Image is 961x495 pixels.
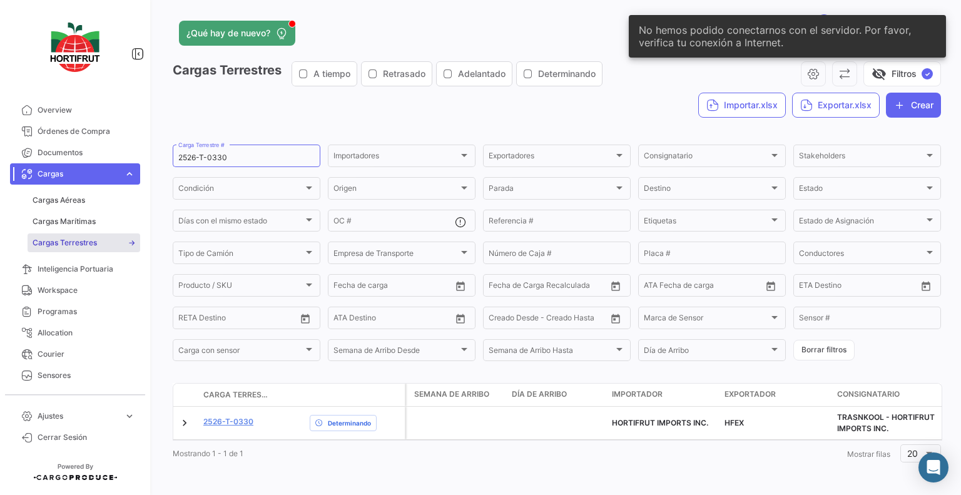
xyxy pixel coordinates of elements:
button: Determinando [517,62,602,86]
input: Creado Desde [489,315,539,324]
input: ATA Hasta [380,315,437,324]
input: Hasta [210,315,266,324]
img: logo-hortifrut.svg [44,15,106,79]
datatable-header-cell: Semana de Arribo [407,384,507,406]
span: Mostrar filas [847,449,890,459]
button: Open calendar [451,277,470,295]
span: 20 [907,448,918,459]
datatable-header-cell: Importador [607,384,719,406]
span: HFEX [725,418,744,427]
span: Courier [38,349,135,360]
span: Origen [333,186,459,195]
span: Cargas Terrestres [33,237,97,248]
span: Tipo de Camión [178,250,303,259]
a: Programas [10,301,140,322]
span: Días con el mismo estado [178,218,303,227]
span: Semana de Arribo Desde [333,348,459,357]
span: Adelantado [458,68,506,80]
span: Día de Arribo [644,348,769,357]
button: A tiempo [292,62,357,86]
a: Workspace [10,280,140,301]
span: Estado de Asignación [799,218,924,227]
a: Overview [10,100,140,121]
span: Cargas Marítimas [33,216,96,227]
a: Cargas Aéreas [28,191,140,210]
h3: Cargas Terrestres [173,61,606,86]
input: Creado Hasta [547,315,604,324]
input: Desde [799,283,821,292]
input: ATD Desde [644,283,683,292]
span: Carga Terrestre # [203,389,268,401]
button: Adelantado [437,62,512,86]
button: Importar.xlsx [698,93,786,118]
span: Consignatario [644,153,769,162]
span: Cerrar Sesión [38,432,135,443]
a: Sensores [10,365,140,386]
datatable-header-cell: Póliza [273,390,305,400]
a: Cargas Marítimas [28,212,140,231]
div: Abrir Intercom Messenger [918,452,948,482]
span: visibility_off [872,66,887,81]
input: Hasta [830,283,887,292]
input: Desde [178,315,201,324]
span: Carga con sensor [178,348,303,357]
datatable-header-cell: Estado de Envio [305,390,405,400]
span: HORTIFRUT IMPORTS INC. [612,418,708,427]
span: Estado [799,186,924,195]
span: Sensores [38,370,135,381]
a: Allocation [10,322,140,344]
button: Retrasado [362,62,432,86]
datatable-header-cell: Día de Arribo [507,384,607,406]
input: ATA Desde [333,315,372,324]
button: Exportar.xlsx [792,93,880,118]
button: Open calendar [451,309,470,328]
span: TRASNKOOL - HORTIFRUT IMPORTS INC. [837,412,935,433]
span: Importador [612,389,663,400]
button: Open calendar [917,277,935,295]
span: Semana de Arribo [414,389,489,400]
span: Órdenes de Compra [38,126,135,137]
a: Courier [10,344,140,365]
span: Programas [38,306,135,317]
span: expand_more [124,168,135,180]
span: Documentos [38,147,135,158]
span: Producto / SKU [178,283,303,292]
button: Borrar filtros [793,340,855,360]
span: Conductores [799,250,924,259]
a: 2526-T-0330 [203,416,253,427]
span: Retrasado [383,68,425,80]
input: Hasta [520,283,576,292]
span: Workspace [38,285,135,296]
span: Cargas Aéreas [33,195,85,206]
a: Expand/Collapse Row [178,417,191,429]
span: Marca de Sensor [644,315,769,324]
datatable-header-cell: Carga Terrestre # [198,384,273,406]
span: Semana de Arribo Hasta [489,348,614,357]
span: Parada [489,186,614,195]
span: Mostrando 1 - 1 de 1 [173,449,243,458]
span: Cargas [38,168,119,180]
button: Open calendar [761,277,780,295]
button: Open calendar [606,309,625,328]
span: Exportador [725,389,776,400]
input: Hasta [365,283,421,292]
span: Determinando [538,68,596,80]
span: Inteligencia Portuaria [38,263,135,275]
a: Cargas Terrestres [28,233,140,252]
datatable-header-cell: Exportador [719,384,832,406]
span: Importadores [333,153,459,162]
span: Día de Arribo [512,389,567,400]
button: visibility_offFiltros✓ [863,61,941,86]
button: ¿Qué hay de nuevo? [179,21,295,46]
input: Desde [333,283,356,292]
span: Consignatario [837,389,900,400]
span: Etiquetas [644,218,769,227]
span: Exportadores [489,153,614,162]
a: Inteligencia Portuaria [10,258,140,280]
span: Empresa de Transporte [333,250,459,259]
span: No hemos podido conectarnos con el servidor. Por favor, verifica tu conexión a Internet. [639,24,936,49]
a: Órdenes de Compra [10,121,140,142]
input: Desde [489,283,511,292]
input: ATD Hasta [692,283,748,292]
span: Condición [178,186,303,195]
